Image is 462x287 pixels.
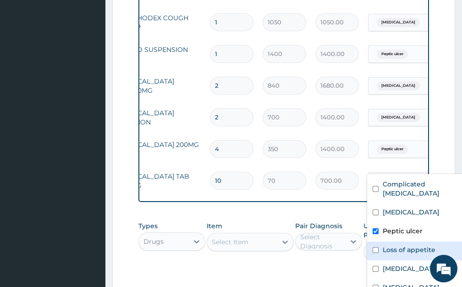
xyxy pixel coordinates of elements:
[382,226,422,236] label: Peptic ulcer
[377,81,420,90] span: [MEDICAL_DATA]
[300,232,344,251] div: Select Diagnosis
[114,104,205,131] td: [MEDICAL_DATA] INFUSION
[114,72,205,100] td: [MEDICAL_DATA] INJ.500MG
[295,221,342,231] label: Pair Diagnosis
[212,237,248,247] div: Select Item
[114,167,205,195] td: [MEDICAL_DATA] TAB 400MG
[138,222,158,230] label: Types
[377,50,408,59] span: Peptic ulcer
[53,85,126,178] span: We're online!
[114,40,205,68] td: GESTID SUSPENSION 100ML
[143,237,164,246] div: Drugs
[382,208,439,217] label: [MEDICAL_DATA]
[207,221,222,231] label: Item
[377,18,420,27] span: [MEDICAL_DATA]
[382,264,439,273] label: [MEDICAL_DATA]
[382,245,435,254] label: Loss of appetite
[114,135,205,163] td: [MEDICAL_DATA] 200MG INJ
[48,51,154,63] div: Chat with us now
[377,113,420,122] span: [MEDICAL_DATA]
[17,46,37,69] img: d_794563401_company_1708531726252_794563401
[114,9,205,36] td: MENTHODEX COUGH SYRUP
[377,145,408,154] span: Peptic ulcer
[5,190,175,222] textarea: Type your message and hit 'Enter'
[150,5,172,27] div: Minimize live chat window
[363,221,392,240] label: Unit Price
